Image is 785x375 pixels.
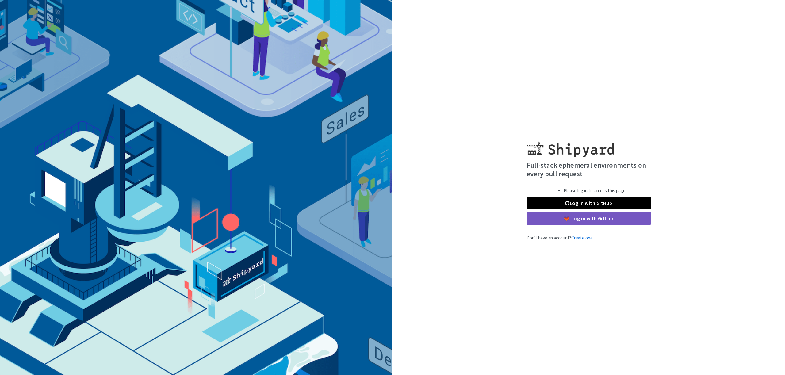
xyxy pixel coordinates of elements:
a: Log in with GitHub [527,197,651,209]
span: Don't have an account? [527,235,593,241]
li: Please log in to access this page. [564,187,626,194]
img: Shipyard logo [527,133,614,157]
img: gitlab-color.svg [564,216,569,221]
h4: Full-stack ephemeral environments on every pull request [527,161,651,178]
a: Create one [571,235,593,241]
a: Log in with GitLab [527,212,651,225]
